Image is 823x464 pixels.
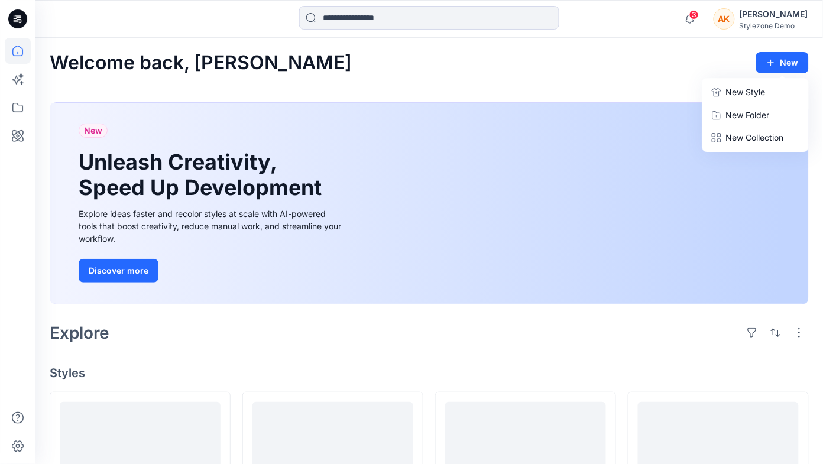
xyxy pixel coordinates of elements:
a: New Style [705,80,806,104]
span: 3 [689,10,699,20]
div: AK [714,8,735,30]
span: New [84,124,102,138]
div: Explore ideas faster and recolor styles at scale with AI-powered tools that boost creativity, red... [79,207,345,245]
a: Discover more [79,259,345,283]
p: New Folder [726,109,770,121]
div: [PERSON_NAME] [740,7,808,21]
h4: Styles [50,366,809,380]
button: New [756,52,809,73]
h1: Unleash Creativity, Speed Up Development [79,150,327,200]
button: Discover more [79,259,158,283]
p: New Style [726,85,766,99]
p: New Collection [726,131,784,145]
div: Stylezone Demo [740,21,808,30]
h2: Explore [50,323,109,342]
h2: Welcome back, [PERSON_NAME] [50,52,352,74]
